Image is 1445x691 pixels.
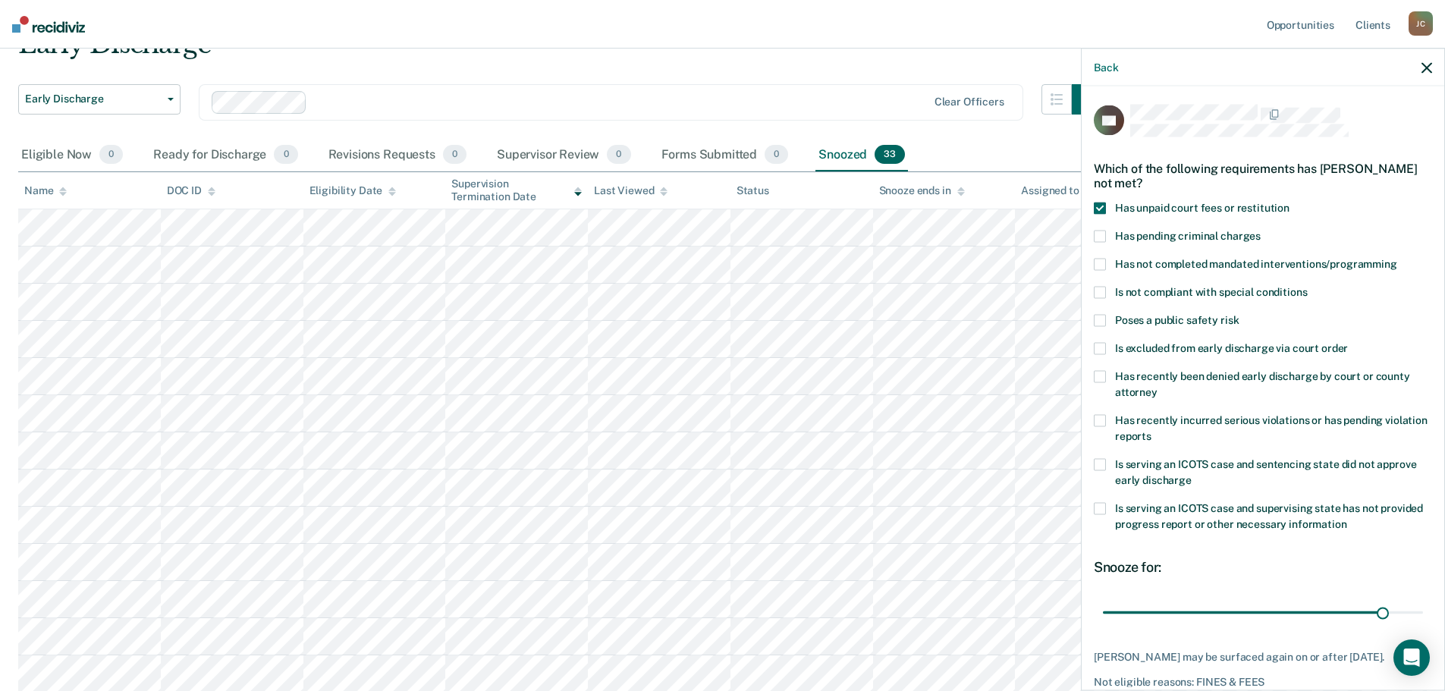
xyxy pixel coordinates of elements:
[325,139,470,172] div: Revisions Requests
[1115,457,1416,485] span: Is serving an ICOTS case and sentencing state did not approve early discharge
[1115,201,1290,213] span: Has unpaid court fees or restitution
[1115,257,1397,269] span: Has not completed mandated interventions/programming
[18,29,1102,72] div: Early Discharge
[25,93,162,105] span: Early Discharge
[274,145,297,165] span: 0
[451,177,582,203] div: Supervision Termination Date
[658,139,792,172] div: Forms Submitted
[1115,501,1423,529] span: Is serving an ICOTS case and supervising state has not provided progress report or other necessar...
[1115,413,1428,441] span: Has recently incurred serious violations or has pending violation reports
[99,145,123,165] span: 0
[765,145,788,165] span: 0
[607,145,630,165] span: 0
[150,139,300,172] div: Ready for Discharge
[1115,285,1307,297] span: Is not compliant with special conditions
[737,184,769,197] div: Status
[1094,676,1432,689] div: Not eligible reasons: FINES & FEES
[1094,61,1118,74] button: Back
[1094,558,1432,575] div: Snooze for:
[1094,650,1432,663] div: [PERSON_NAME] may be surfaced again on or after [DATE].
[24,184,67,197] div: Name
[1115,229,1261,241] span: Has pending criminal charges
[1115,369,1410,397] span: Has recently been denied early discharge by court or county attorney
[309,184,397,197] div: Eligibility Date
[594,184,668,197] div: Last Viewed
[815,139,908,172] div: Snoozed
[1409,11,1433,36] div: J C
[12,16,85,33] img: Recidiviz
[167,184,215,197] div: DOC ID
[1094,149,1432,202] div: Which of the following requirements has [PERSON_NAME] not met?
[1115,341,1348,353] span: Is excluded from early discharge via court order
[1021,184,1092,197] div: Assigned to
[494,139,634,172] div: Supervisor Review
[1393,639,1430,676] div: Open Intercom Messenger
[935,96,1004,108] div: Clear officers
[875,145,905,165] span: 33
[879,184,965,197] div: Snooze ends in
[443,145,466,165] span: 0
[18,139,126,172] div: Eligible Now
[1115,313,1239,325] span: Poses a public safety risk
